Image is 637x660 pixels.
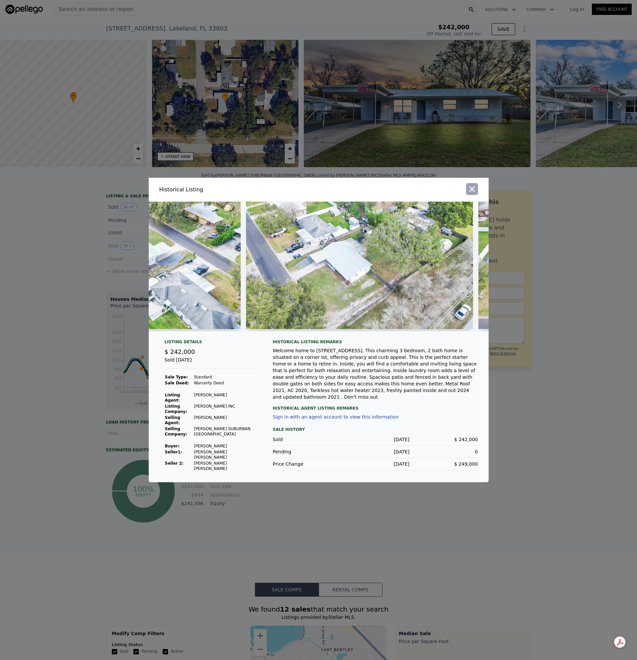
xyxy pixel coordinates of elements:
strong: Listing Company: [165,404,187,414]
span: $ 249,000 [454,461,478,467]
div: Price Change [273,461,341,467]
td: [PERSON_NAME] [PERSON_NAME] [194,460,257,472]
strong: Seller 2: [165,461,184,466]
div: Pending [273,448,341,455]
img: Property Img [246,202,473,329]
td: [PERSON_NAME] [PERSON_NAME] [194,449,257,460]
div: [DATE] [341,436,410,443]
td: Warranty Deed [194,380,257,386]
div: Sold [DATE] [165,357,257,369]
td: [PERSON_NAME] INC [194,403,257,415]
strong: Selling Company: [165,427,187,436]
div: Welcome home to [STREET_ADDRESS]. This charming 3 bedroom, 2 bath home is situated on a corner lo... [273,347,478,400]
strong: Selling Agent: [165,415,180,425]
button: Sign in with an agent account to view this information [273,414,399,420]
strong: Listing Agent: [165,393,180,403]
td: [PERSON_NAME] [194,443,257,449]
div: [DATE] [341,461,410,467]
td: [PERSON_NAME] [194,392,257,403]
strong: Sale Deed: [165,381,189,385]
div: 0 [410,448,478,455]
strong: Buyer : [165,444,180,448]
div: Historical Listing [159,186,316,194]
div: Sale History [273,426,478,433]
strong: Seller 1 : [165,450,182,454]
strong: Sale Type: [165,375,188,379]
div: Sold [273,436,341,443]
td: Standard [194,374,257,380]
td: [PERSON_NAME] SUBURBAN [GEOGRAPHIC_DATA] [194,426,257,437]
div: Historical Agent Listing Remarks [273,400,478,411]
div: Historical Listing remarks [273,339,478,345]
td: [PERSON_NAME] [194,415,257,426]
div: [DATE] [341,448,410,455]
div: Listing Details [165,339,257,347]
span: $ 242,000 [165,348,195,355]
span: $ 242,000 [454,437,478,442]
